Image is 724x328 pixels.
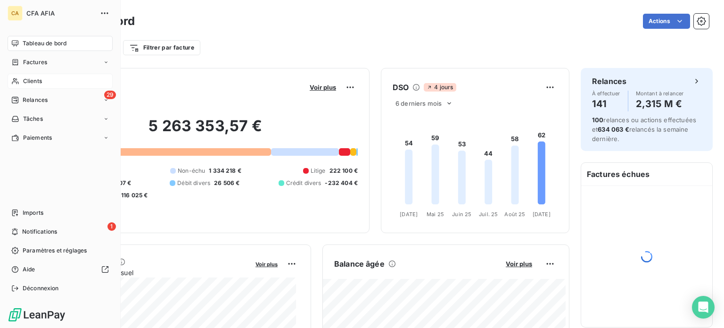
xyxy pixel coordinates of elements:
h6: Factures échues [581,163,712,185]
h6: DSO [393,82,409,93]
h4: 141 [592,96,620,111]
span: 1 [107,222,116,231]
span: 29 [104,91,116,99]
span: Non-échu [178,167,205,175]
tspan: [DATE] [400,211,418,218]
h6: Balance âgée [334,258,385,269]
tspan: Août 25 [504,211,525,218]
span: Chiffre d'affaires mensuel [53,268,249,278]
tspan: Juil. 25 [479,211,498,218]
span: Aide [23,265,35,274]
span: Montant à relancer [636,91,684,96]
button: Voir plus [307,83,339,92]
tspan: Juin 25 [452,211,471,218]
a: Aide [8,262,113,277]
span: Litige [311,167,326,175]
img: Logo LeanPay [8,307,66,322]
span: Clients [23,77,42,85]
span: relances ou actions effectuées et relancés la semaine dernière. [592,116,696,143]
span: Factures [23,58,47,67]
tspan: [DATE] [533,211,551,218]
span: Paramètres et réglages [23,246,87,255]
h4: 2,315 M € [636,96,684,111]
span: Déconnexion [23,284,59,293]
button: Filtrer par facture [123,40,200,55]
span: Imports [23,209,43,217]
span: 100 [592,116,603,124]
span: Tableau de bord [23,39,66,48]
span: Voir plus [506,260,532,268]
span: 634 063 € [598,126,629,133]
div: Open Intercom Messenger [692,296,715,319]
div: CA [8,6,23,21]
span: Paiements [23,134,52,142]
span: Voir plus [310,84,336,91]
span: Relances [23,96,48,104]
span: 4 jours [424,83,456,92]
tspan: Mai 25 [427,211,444,218]
span: Notifications [22,227,57,236]
button: Voir plus [503,260,535,268]
span: 6 derniers mois [395,100,442,107]
span: Crédit divers [286,179,321,187]
span: -232 404 € [325,179,358,187]
button: Actions [643,14,690,29]
h2: 5 263 353,57 € [53,117,358,145]
span: 26 506 € [214,179,239,187]
span: -116 025 € [118,191,148,200]
span: 222 100 € [329,167,358,175]
span: Tâches [23,115,43,123]
span: À effectuer [592,91,620,96]
h6: Relances [592,76,626,87]
button: Voir plus [253,260,280,268]
span: Voir plus [255,261,278,268]
span: CFA AFIA [26,9,94,17]
span: Débit divers [177,179,210,187]
span: 1 334 218 € [209,167,241,175]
